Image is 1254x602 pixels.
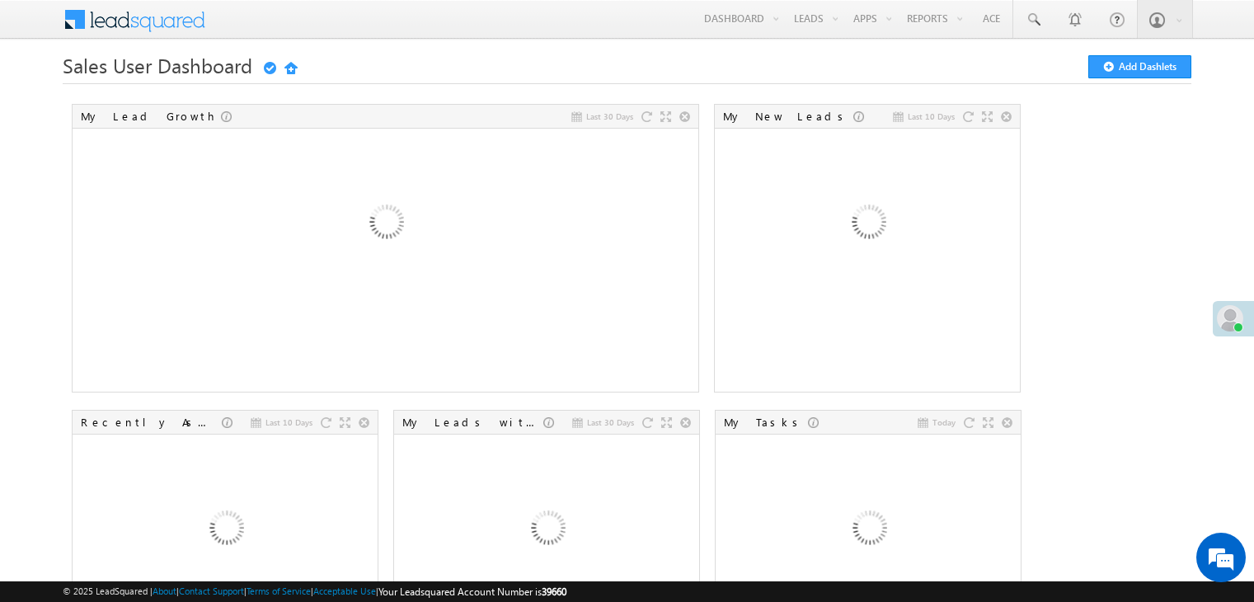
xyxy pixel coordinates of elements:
span: © 2025 LeadSquared | | | | | [63,584,566,600]
span: 39660 [542,586,566,598]
div: My Leads with Stage Change [402,415,543,430]
div: My Lead Growth [81,109,221,124]
span: Your Leadsquared Account Number is [378,586,566,598]
span: Last 10 Days [908,109,955,124]
div: My Tasks [724,415,808,430]
span: Today [932,415,956,430]
a: Terms of Service [247,586,311,596]
span: Last 30 Days [587,415,634,430]
img: Loading... [297,136,474,313]
a: Contact Support [179,586,244,596]
img: Loading... [779,136,956,313]
div: My New Leads [723,109,853,124]
span: Sales User Dashboard [63,52,252,78]
a: Acceptable Use [313,586,376,596]
span: Last 10 Days [265,415,312,430]
div: Recently Assigned Leads [81,415,222,430]
a: About [153,586,176,596]
span: Last 30 Days [586,109,633,124]
button: Add Dashlets [1088,55,1191,78]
